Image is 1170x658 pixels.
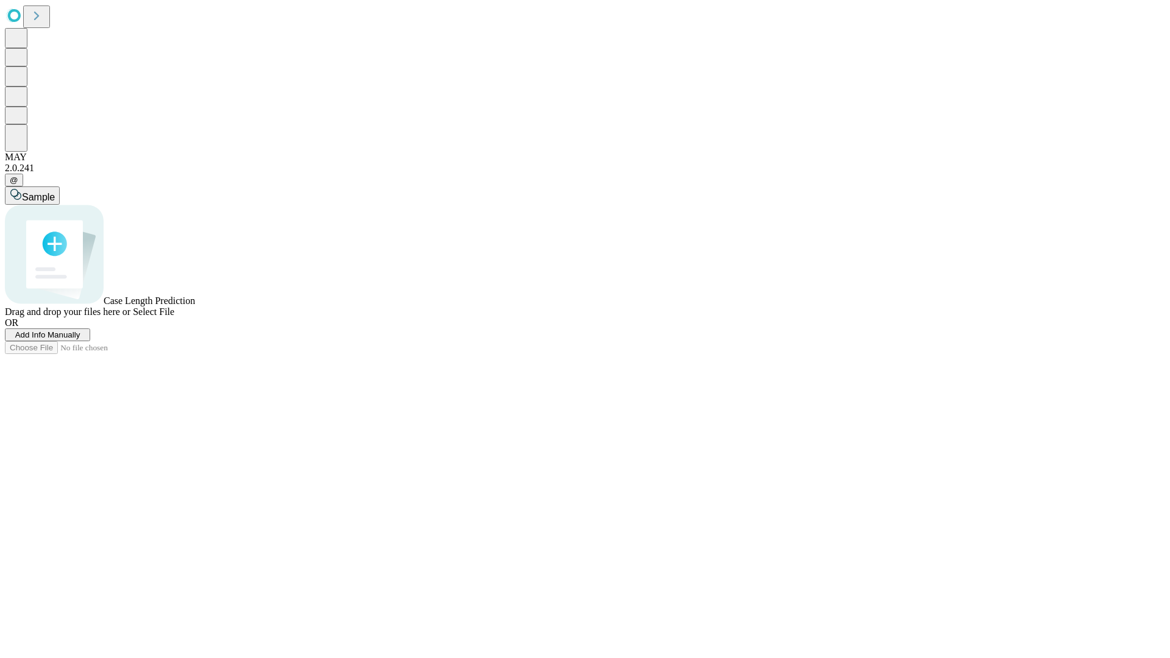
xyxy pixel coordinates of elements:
button: Add Info Manually [5,328,90,341]
span: OR [5,317,18,328]
button: Sample [5,186,60,205]
div: MAY [5,152,1165,163]
div: 2.0.241 [5,163,1165,174]
span: @ [10,175,18,185]
span: Case Length Prediction [104,295,195,306]
button: @ [5,174,23,186]
span: Select File [133,306,174,317]
span: Drag and drop your files here or [5,306,130,317]
span: Add Info Manually [15,330,80,339]
span: Sample [22,192,55,202]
